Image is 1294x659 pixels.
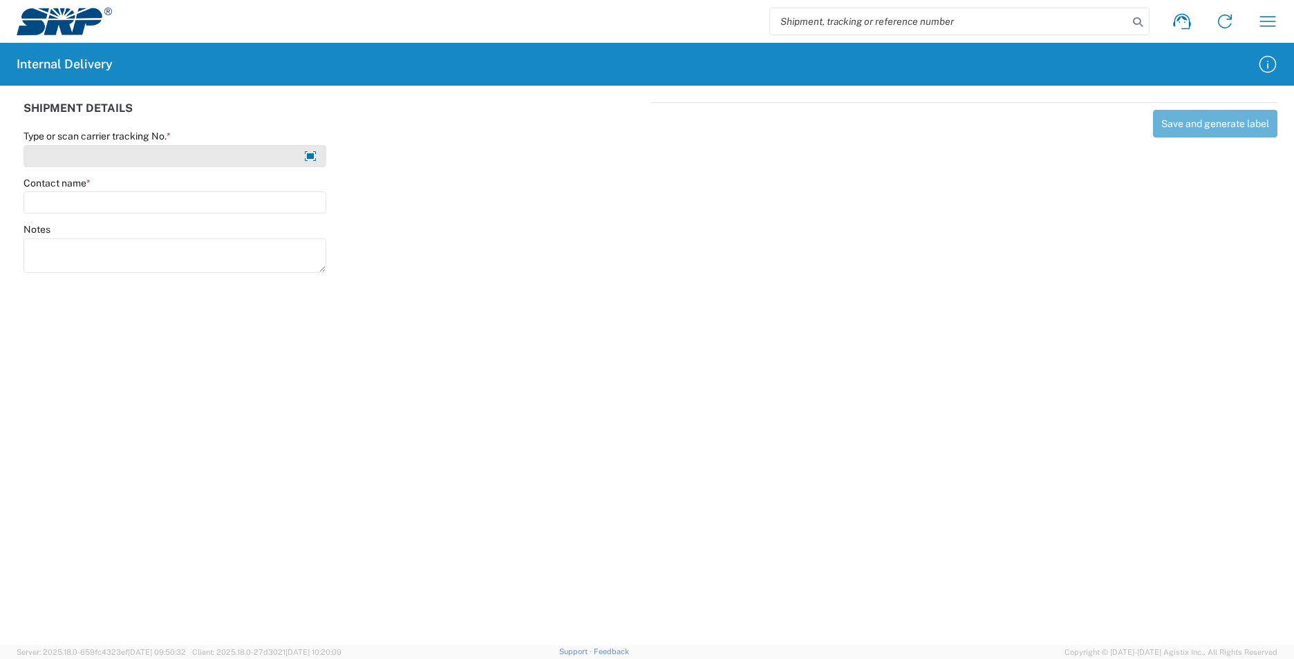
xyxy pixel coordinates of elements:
[17,56,113,73] h2: Internal Delivery
[559,647,594,656] a: Support
[17,648,186,656] span: Server: 2025.18.0-659fc4323ef
[1065,646,1277,658] span: Copyright © [DATE]-[DATE] Agistix Inc., All Rights Reserved
[285,648,341,656] span: [DATE] 10:20:09
[24,130,171,142] label: Type or scan carrier tracking No.
[24,223,50,236] label: Notes
[24,102,644,130] div: SHIPMENT DETAILS
[594,647,629,656] a: Feedback
[770,8,1128,35] input: Shipment, tracking or reference number
[24,177,91,189] label: Contact name
[192,648,341,656] span: Client: 2025.18.0-27d3021
[128,648,186,656] span: [DATE] 09:50:32
[17,8,112,35] img: srp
